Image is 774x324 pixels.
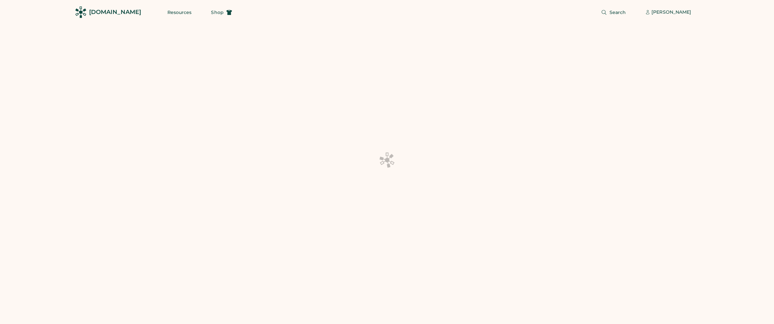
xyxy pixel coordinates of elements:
[610,10,626,15] span: Search
[211,10,223,15] span: Shop
[593,6,634,19] button: Search
[160,6,200,19] button: Resources
[379,152,395,168] img: Platens-Black-Loader-Spin-rich%20black.webp
[89,8,141,16] div: [DOMAIN_NAME]
[203,6,240,19] button: Shop
[651,9,691,16] div: [PERSON_NAME]
[75,7,86,18] img: Rendered Logo - Screens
